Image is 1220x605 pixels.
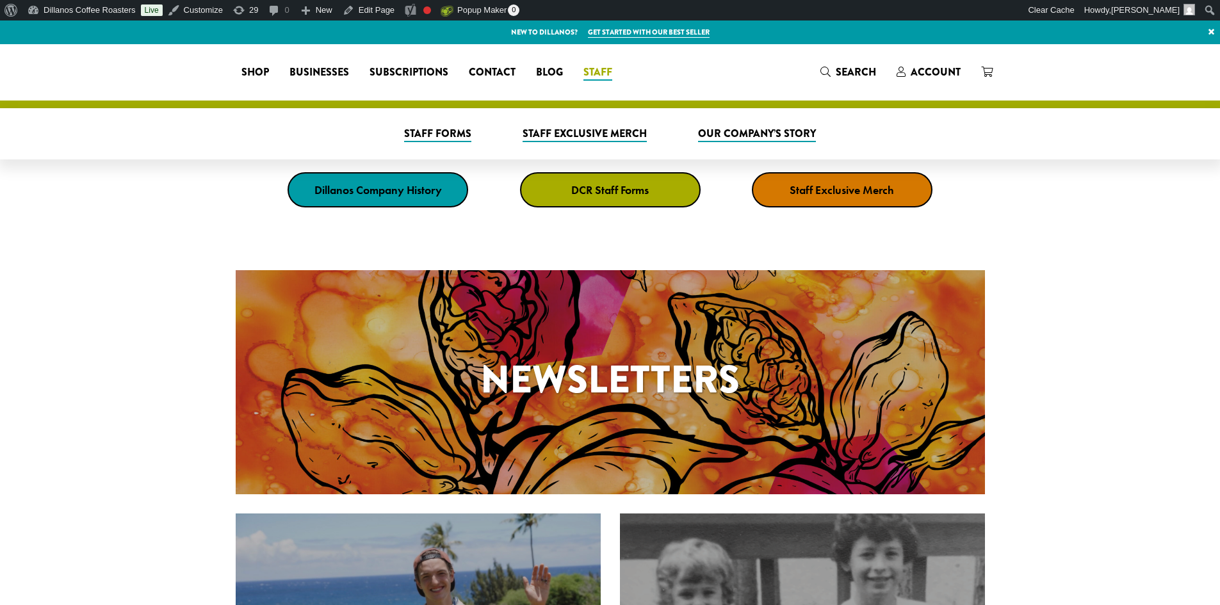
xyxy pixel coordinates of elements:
[588,27,710,38] a: Get started with our best seller
[314,182,442,197] strong: Dillanos Company History
[1203,20,1220,44] a: ×
[573,62,622,83] a: Staff
[370,65,448,81] span: Subscriptions
[141,4,163,16] a: Live
[911,65,961,79] span: Account
[752,172,932,207] a: Staff Exclusive Merch
[790,182,894,197] strong: Staff Exclusive Merch
[698,126,816,142] span: Our Company’s Story
[536,65,563,81] span: Blog
[810,61,886,83] a: Search
[523,126,647,142] span: Staff Exclusive Merch
[469,65,516,81] span: Contact
[241,65,269,81] span: Shop
[423,6,431,14] div: Focus keyphrase not set
[236,270,985,494] a: Newsletters
[571,182,649,197] strong: DCR Staff Forms
[1111,5,1180,15] span: [PERSON_NAME]
[404,126,471,142] span: Staff Forms
[583,65,612,81] span: Staff
[836,65,876,79] span: Search
[520,172,701,207] a: DCR Staff Forms
[236,351,985,408] h1: Newsletters
[231,62,279,83] a: Shop
[289,65,349,81] span: Businesses
[508,4,519,16] span: 0
[288,172,468,207] a: Dillanos Company History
